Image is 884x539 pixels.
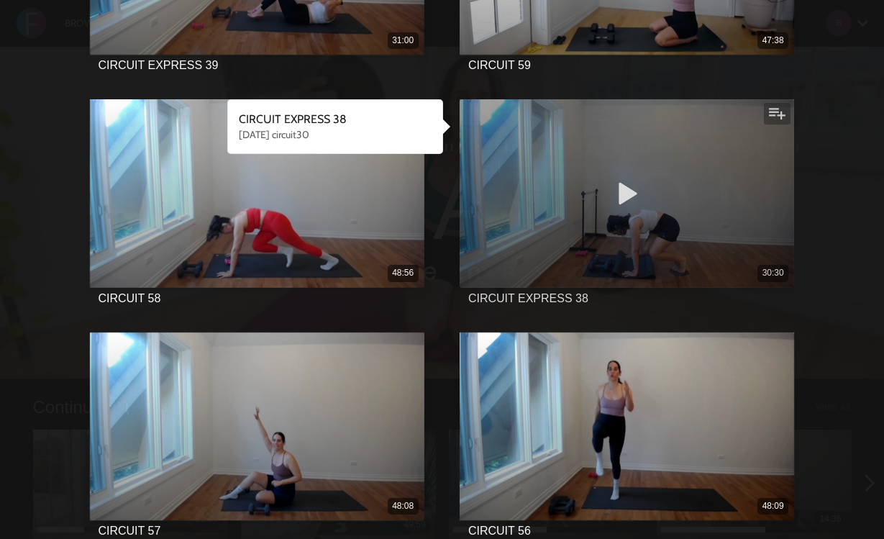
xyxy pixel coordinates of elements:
[239,127,432,142] div: [DATE] circuit30
[762,500,784,512] div: 48:09
[762,35,784,47] div: 47:38
[98,524,160,538] div: CIRCUIT 57
[392,500,414,512] div: 48:08
[468,58,531,72] div: CIRCUIT 59
[392,35,414,47] div: 31:00
[98,58,218,72] div: CIRCUIT EXPRESS 39
[98,291,160,305] div: CIRCUIT 58
[90,99,424,317] a: CIRCUIT 5848:56CIRCUIT 58
[468,524,531,538] div: CIRCUIT 56
[468,291,588,305] div: CIRCUIT EXPRESS 38
[762,267,784,279] div: 30:30
[764,103,790,124] button: Add to my list
[460,99,794,317] a: CIRCUIT EXPRESS 3830:30CIRCUIT EXPRESS 38
[392,267,414,279] div: 48:56
[239,112,347,126] strong: CIRCUIT EXPRESS 38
